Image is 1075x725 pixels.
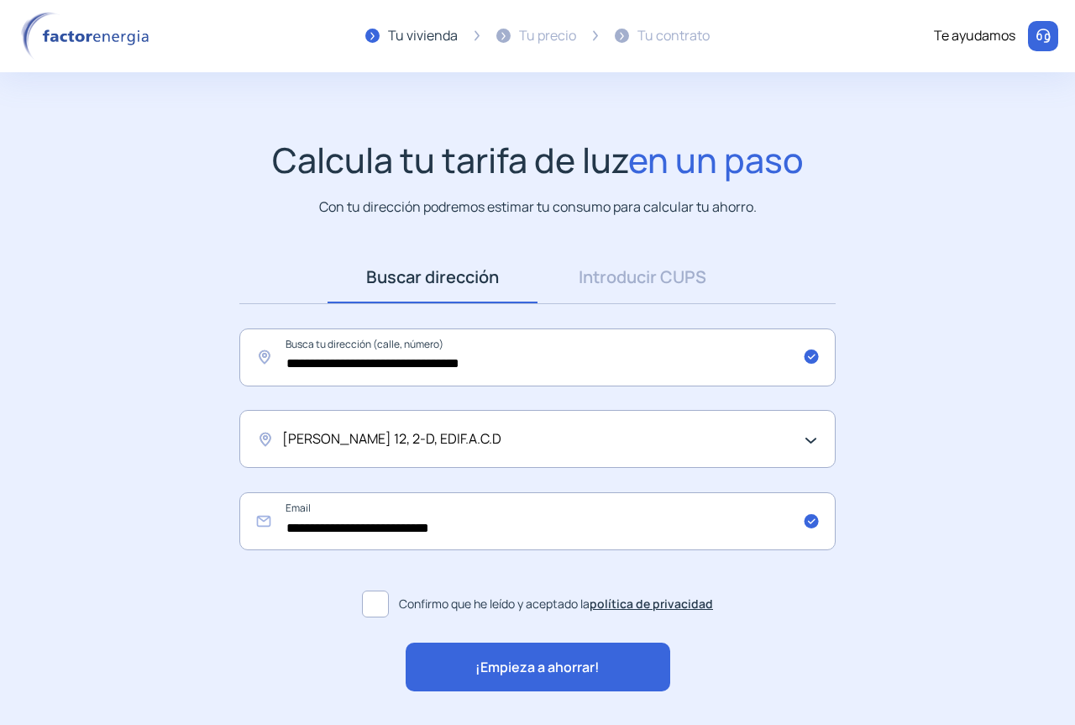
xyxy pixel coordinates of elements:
span: [PERSON_NAME] 12, 2-D, EDIF.A.C.D [282,428,501,450]
div: Tu precio [519,25,576,47]
img: llamar [1035,28,1051,45]
h1: Calcula tu tarifa de luz [272,139,804,181]
a: Buscar dirección [328,251,537,303]
a: política de privacidad [590,596,713,612]
span: en un paso [628,136,804,183]
a: Introducir CUPS [537,251,747,303]
p: Con tu dirección podremos estimar tu consumo para calcular tu ahorro. [319,197,757,218]
div: Tu contrato [637,25,710,47]
div: Tu vivienda [388,25,458,47]
img: logo factor [17,12,160,60]
span: Confirmo que he leído y aceptado la [399,595,713,613]
span: ¡Empieza a ahorrar! [475,657,600,679]
div: Te ayudamos [934,25,1015,47]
